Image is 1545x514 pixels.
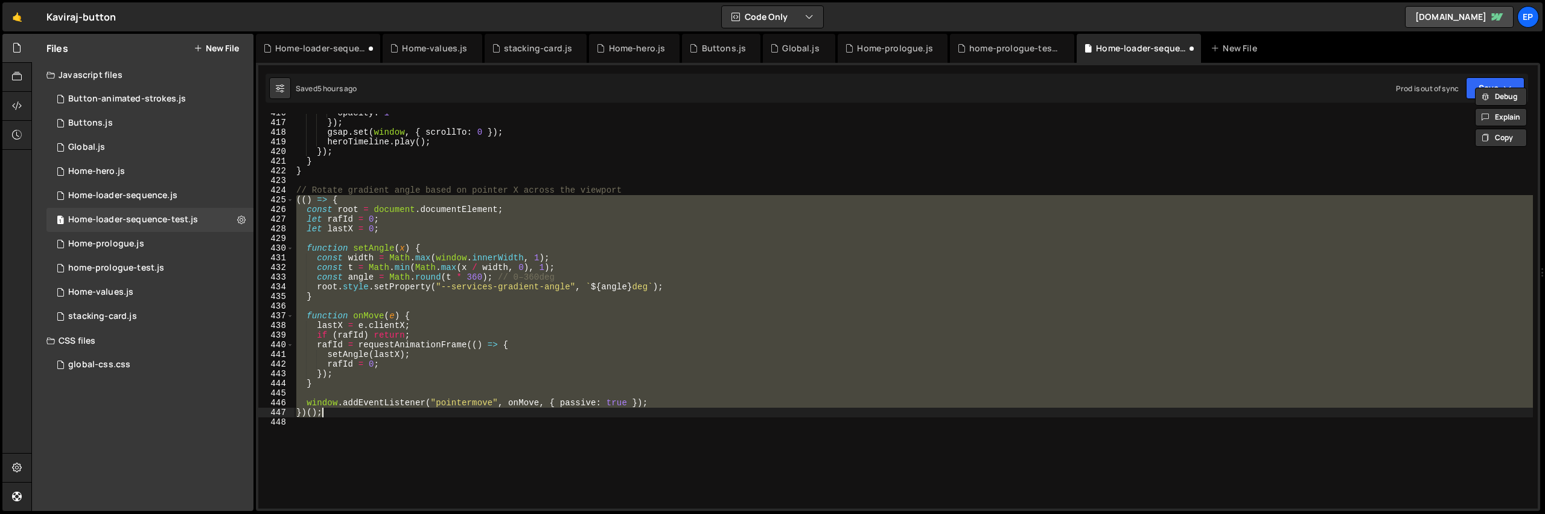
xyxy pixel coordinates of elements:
[275,42,366,54] div: Home-loader-sequence.js
[1211,42,1261,54] div: New File
[1466,77,1524,99] button: Save
[46,280,253,304] div: 16061/43950.js
[258,292,294,301] div: 435
[317,83,357,94] div: 5 hours ago
[258,224,294,234] div: 428
[258,311,294,321] div: 437
[1475,108,1527,126] button: Explain
[258,369,294,379] div: 443
[258,417,294,427] div: 448
[258,195,294,205] div: 425
[258,263,294,272] div: 432
[68,263,164,274] div: home-prologue-test.js
[258,282,294,292] div: 434
[2,2,32,31] a: 🤙
[402,42,467,54] div: Home-values.js
[46,111,253,135] div: 16061/43050.js
[57,216,64,226] span: 1
[46,256,253,280] div: 16061/44087.js
[68,118,113,129] div: Buttons.js
[258,398,294,408] div: 446
[46,87,253,111] div: 16061/43947.js
[258,253,294,263] div: 431
[68,311,137,322] div: stacking-card.js
[258,176,294,185] div: 423
[258,301,294,311] div: 436
[969,42,1060,54] div: home-prologue-test.js
[609,42,666,54] div: Home-hero.js
[46,353,253,377] div: 16061/43261.css
[46,135,253,159] div: 16061/45009.js
[258,137,294,147] div: 419
[258,350,294,359] div: 441
[46,184,253,208] div: 16061/43594.js
[258,205,294,214] div: 426
[68,94,186,104] div: Button-animated-strokes.js
[258,408,294,417] div: 447
[68,214,198,225] div: Home-loader-sequence-test.js
[258,118,294,127] div: 417
[258,214,294,224] div: 427
[1096,42,1187,54] div: Home-loader-sequence-test.js
[258,379,294,388] div: 444
[68,166,125,177] div: Home-hero.js
[46,232,253,256] div: 16061/43249.js
[194,43,239,53] button: New File
[1405,6,1514,28] a: [DOMAIN_NAME]
[68,239,144,249] div: Home-prologue.js
[782,42,819,54] div: Global.js
[68,287,133,298] div: Home-values.js
[722,6,823,28] button: Code Only
[258,340,294,350] div: 440
[68,190,177,201] div: Home-loader-sequence.js
[1396,83,1459,94] div: Prod is out of sync
[258,321,294,330] div: 438
[258,330,294,340] div: 439
[32,329,253,353] div: CSS files
[32,63,253,87] div: Javascript files
[258,272,294,282] div: 433
[46,42,68,55] h2: Files
[1475,129,1527,147] button: Copy
[258,127,294,137] div: 418
[68,142,105,153] div: Global.js
[46,10,116,24] div: Kaviraj-button
[258,234,294,243] div: 429
[258,166,294,176] div: 422
[296,83,357,94] div: Saved
[1475,88,1527,106] button: Debug
[258,359,294,369] div: 442
[258,388,294,398] div: 445
[46,208,253,232] div: 16061/44088.js
[68,359,130,370] div: global-css.css
[857,42,933,54] div: Home-prologue.js
[258,147,294,156] div: 420
[258,243,294,253] div: 430
[258,156,294,166] div: 421
[504,42,573,54] div: stacking-card.js
[702,42,747,54] div: Buttons.js
[258,185,294,195] div: 424
[46,304,253,329] div: 16061/44833.js
[46,159,253,184] div: 16061/43948.js
[1517,6,1539,28] a: Ep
